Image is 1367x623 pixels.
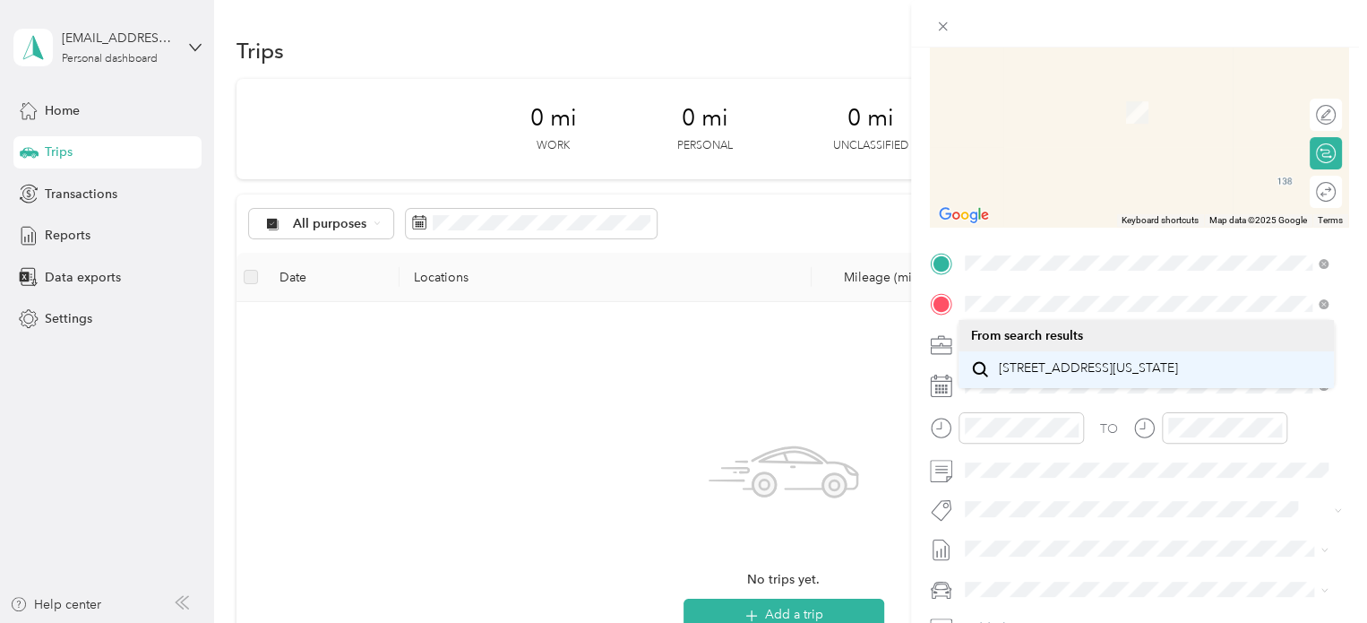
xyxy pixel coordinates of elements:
[934,203,993,227] img: Google
[1267,523,1367,623] iframe: Everlance-gr Chat Button Frame
[1100,420,1118,438] div: TO
[971,328,1083,343] span: From search results
[934,203,993,227] a: Open this area in Google Maps (opens a new window)
[999,360,1178,376] span: [STREET_ADDRESS][US_STATE]
[1122,214,1199,227] button: Keyboard shortcuts
[1209,215,1307,225] span: Map data ©2025 Google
